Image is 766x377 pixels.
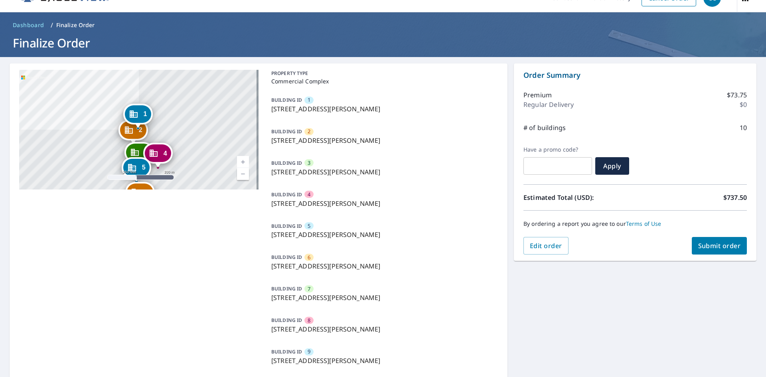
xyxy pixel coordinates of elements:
p: [STREET_ADDRESS][PERSON_NAME] [271,167,495,177]
p: BUILDING ID [271,191,302,198]
p: 10 [740,123,747,132]
button: Submit order [692,237,747,255]
p: Estimated Total (USD): [523,193,635,202]
a: Terms of Use [626,220,661,227]
p: BUILDING ID [271,317,302,324]
span: Edit order [530,241,562,250]
div: Dropped pin, building 5, Commercial property, 1215 N Benoist Farms Rd West Palm Beach, FL 33411 [122,157,151,182]
div: Dropped pin, building 4, Commercial property, 1133 N Benoist Farms Rd West Palm Beach, FL 33411 [143,143,173,168]
p: BUILDING ID [271,160,302,166]
div: Dropped pin, building 6, Commercial property, 1203 N Benoist Farms Rd West Palm Beach, FL 33411 [125,182,155,207]
p: [STREET_ADDRESS][PERSON_NAME] [271,104,495,114]
p: Finalize Order [56,21,95,29]
span: 1 [143,111,147,117]
p: $737.50 [723,193,747,202]
label: Have a promo code? [523,146,592,153]
p: $0 [740,100,747,109]
p: PROPERTY TYPE [271,70,495,77]
span: 3 [308,159,310,167]
span: Apply [602,162,623,170]
h1: Finalize Order [10,35,756,51]
p: BUILDING ID [271,128,302,135]
p: $73.75 [727,90,747,100]
div: Dropped pin, building 2, Commercial property, 1239 N Benoist Farms Rd West Palm Beach, FL 33411 [118,120,148,144]
p: Order Summary [523,70,747,81]
p: BUILDING ID [271,285,302,292]
span: 4 [164,150,167,156]
span: 9 [308,348,310,355]
p: [STREET_ADDRESS][PERSON_NAME] [271,261,495,271]
a: Current Level 17, Zoom In [237,156,249,168]
p: BUILDING ID [271,97,302,103]
p: [STREET_ADDRESS][PERSON_NAME] [271,136,495,145]
span: Submit order [698,241,741,250]
li: / [51,20,53,30]
p: # of buildings [523,123,566,132]
p: [STREET_ADDRESS][PERSON_NAME] [271,199,495,208]
p: Commercial Complex [271,77,495,85]
p: [STREET_ADDRESS][PERSON_NAME] [271,293,495,302]
button: Edit order [523,237,569,255]
span: 5 [142,164,146,170]
span: 2 [308,128,310,135]
span: 6 [308,254,310,261]
span: 4 [308,191,310,198]
a: Dashboard [10,19,47,32]
p: [STREET_ADDRESS][PERSON_NAME] [271,356,495,365]
p: BUILDING ID [271,348,302,355]
span: Dashboard [13,21,44,29]
p: BUILDING ID [271,223,302,229]
p: Premium [523,90,552,100]
span: 7 [308,285,310,293]
p: BUILDING ID [271,254,302,261]
div: Dropped pin, building 1, Commercial property, 1251 N Benoist Farms Rd West Palm Beach, FL 33411 [123,104,152,128]
button: Apply [595,157,629,175]
span: 5 [308,222,310,230]
span: 2 [139,127,142,133]
span: 1 [308,96,310,104]
p: By ordering a report you agree to our [523,220,747,227]
a: Current Level 17, Zoom Out [237,168,249,180]
p: [STREET_ADDRESS][PERSON_NAME] [271,324,495,334]
nav: breadcrumb [10,19,756,32]
span: 8 [308,317,310,324]
p: Regular Delivery [523,100,574,109]
div: Dropped pin, building 3, Commercial property, 1227 N Benoist Farms Rd West Palm Beach, FL 33411 [124,142,154,167]
span: 6 [146,189,149,195]
p: [STREET_ADDRESS][PERSON_NAME] [271,230,495,239]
